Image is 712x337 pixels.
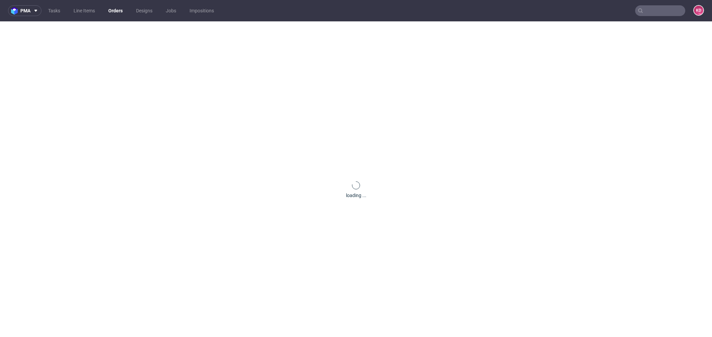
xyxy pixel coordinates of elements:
button: pma [8,5,41,16]
a: Orders [104,5,127,16]
a: Designs [132,5,156,16]
span: pma [20,8,30,13]
a: Impositions [186,5,218,16]
a: Tasks [44,5,64,16]
img: logo [11,7,20,15]
figcaption: KD [694,6,703,15]
a: Jobs [162,5,180,16]
div: loading ... [346,192,366,199]
a: Line Items [70,5,99,16]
